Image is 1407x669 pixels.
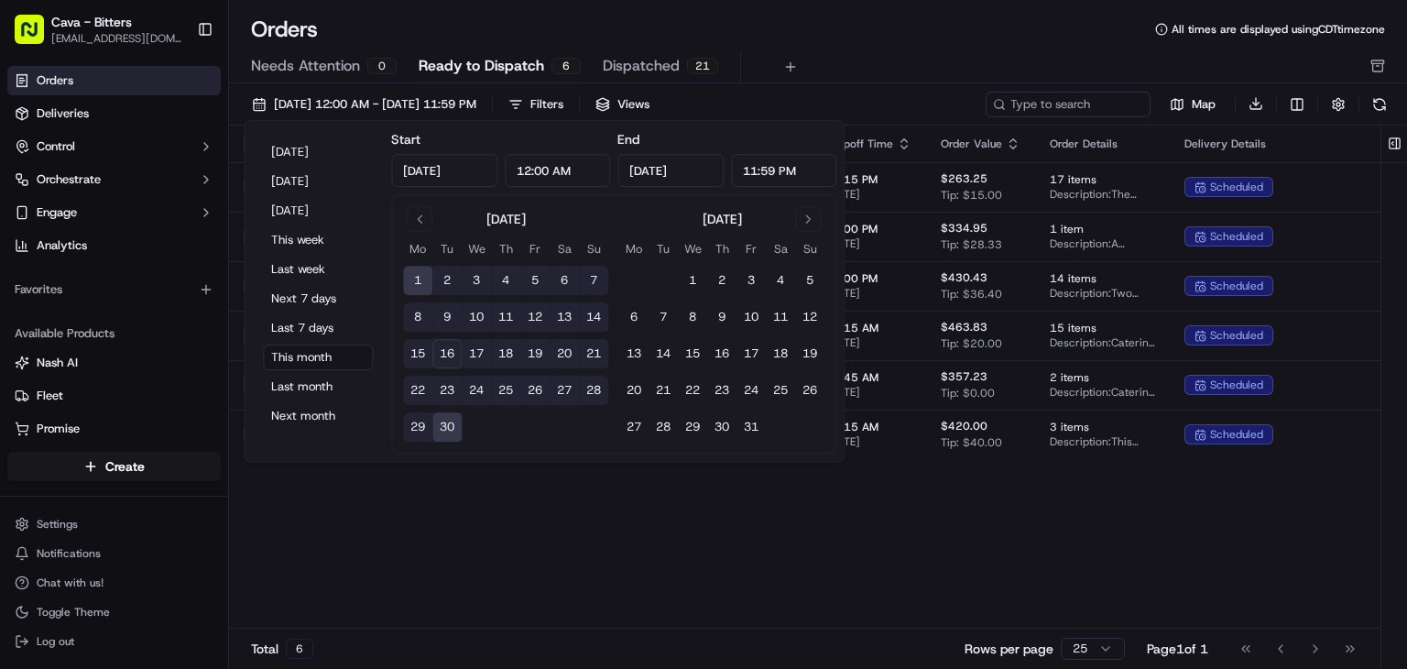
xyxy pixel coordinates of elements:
[403,412,432,442] button: 29
[407,206,432,232] button: Go to previous month
[1172,22,1385,37] span: All times are displayed using CDT timezone
[18,315,48,351] img: Wisdom Oko
[7,452,221,481] button: Create
[182,454,222,467] span: Pylon
[795,339,824,368] button: 19
[432,412,462,442] button: 30
[7,570,221,596] button: Chat with us!
[7,381,221,411] button: Fleet
[7,7,190,51] button: Cava - Bitters[EMAIL_ADDRESS][DOMAIN_NAME]
[432,339,462,368] button: 16
[7,319,221,348] div: Available Products
[37,546,101,561] span: Notifications
[1210,328,1263,343] span: scheduled
[37,576,104,590] span: Chat with us!
[7,275,221,304] div: Favorites
[941,336,1002,351] span: Tip: $20.00
[617,131,639,148] label: End
[550,266,579,295] button: 6
[826,187,911,202] span: [DATE]
[941,270,987,285] span: $430.43
[391,131,420,148] label: Start
[11,401,147,434] a: 📗Knowledge Base
[37,355,78,371] span: Nash AI
[7,511,221,537] button: Settings
[736,266,766,295] button: 3
[7,132,221,161] button: Control
[826,137,911,151] div: Dropoff Time
[986,92,1151,117] input: Type to search
[173,409,294,427] span: API Documentation
[766,376,795,405] button: 25
[18,174,51,207] img: 1736555255976-a54dd68f-1ca7-489b-9aae-adbdc363a1c4
[37,237,87,254] span: Analytics
[941,171,987,186] span: $263.25
[941,237,1002,252] span: Tip: $28.33
[826,370,911,385] span: 11:45 AM
[795,376,824,405] button: 26
[941,419,987,433] span: $420.00
[551,58,581,74] div: 6
[520,339,550,368] button: 19
[1050,286,1155,301] span: Description: Two Group Bowl Bars with grilled chicken, various toppings, and 12 pita quarters, se...
[617,154,724,187] input: Date
[251,55,360,77] span: Needs Attention
[678,412,707,442] button: 29
[7,348,221,378] button: Nash AI
[274,96,476,113] span: [DATE] 12:00 AM - [DATE] 11:59 PM
[18,17,55,54] img: Nash
[731,154,837,187] input: Time
[37,634,74,649] span: Log out
[520,376,550,405] button: 26
[37,388,63,404] span: Fleet
[51,31,182,46] span: [EMAIL_ADDRESS][DOMAIN_NAME]
[941,369,987,384] span: $357.23
[57,333,195,347] span: Wisdom [PERSON_NAME]
[244,92,485,117] button: [DATE] 12:00 AM - [DATE] 11:59 PM
[18,72,333,102] p: Welcome 👋
[462,339,491,368] button: 17
[15,388,213,404] a: Fleet
[263,403,373,429] button: Next month
[1050,271,1155,286] span: 14 items
[736,302,766,332] button: 10
[505,154,611,187] input: Time
[678,239,707,258] th: Wednesday
[37,409,140,427] span: Knowledge Base
[678,266,707,295] button: 1
[619,339,649,368] button: 13
[1050,172,1155,187] span: 17 items
[251,639,313,659] div: Total
[263,227,373,253] button: This week
[1184,137,1404,151] div: Delivery Details
[129,453,222,467] a: Powered byPylon
[678,339,707,368] button: 15
[48,117,330,137] input: Got a question? Start typing here...
[1192,96,1216,113] span: Map
[941,435,1002,450] span: Tip: $40.00
[419,55,544,77] span: Ready to Dispatch
[263,345,373,370] button: This month
[826,321,911,335] span: 11:15 AM
[18,237,123,252] div: Past conversations
[579,302,608,332] button: 14
[649,339,678,368] button: 14
[941,137,1020,151] div: Order Value
[766,339,795,368] button: 18
[432,302,462,332] button: 9
[367,58,397,74] div: 0
[138,283,176,298] span: [DATE]
[403,302,432,332] button: 8
[1050,222,1155,236] span: 1 item
[619,239,649,258] th: Monday
[941,287,1002,302] span: Tip: $36.40
[736,376,766,405] button: 24
[18,411,33,425] div: 📗
[403,239,432,258] th: Monday
[795,206,821,232] button: Go to next month
[579,266,608,295] button: 7
[1050,137,1155,151] div: Order Details
[617,96,649,113] span: Views
[462,302,491,332] button: 10
[1210,427,1263,442] span: scheduled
